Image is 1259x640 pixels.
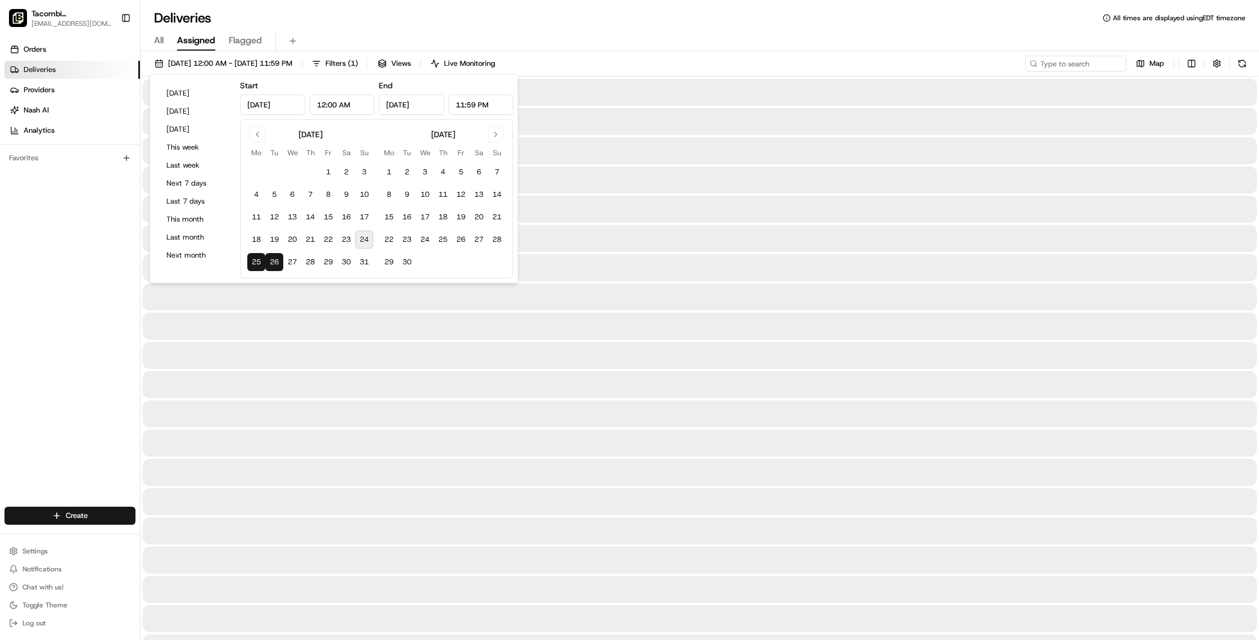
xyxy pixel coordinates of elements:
th: Wednesday [283,147,301,159]
th: Friday [319,147,337,159]
span: Pylon [112,191,136,199]
button: 30 [398,253,416,271]
button: 4 [434,163,452,181]
span: Chat with us! [22,583,64,592]
span: Live Monitoring [444,58,495,69]
button: 23 [398,231,416,249]
button: Last week [161,157,229,173]
button: 30 [337,253,355,271]
button: 1 [380,163,398,181]
span: Notifications [22,565,62,574]
img: Nash [11,11,34,34]
div: [DATE] [298,129,323,140]
th: Sunday [488,147,506,159]
span: Views [391,58,411,69]
a: 📗Knowledge Base [7,159,90,179]
button: 18 [247,231,265,249]
a: Analytics [4,121,140,139]
button: 8 [380,186,398,204]
button: 26 [265,253,283,271]
button: 20 [283,231,301,249]
th: Wednesday [416,147,434,159]
button: 2 [398,163,416,181]
button: 25 [434,231,452,249]
input: Time [449,94,514,115]
span: Providers [24,85,55,95]
button: 29 [380,253,398,271]
button: 16 [398,208,416,226]
span: All [154,34,164,47]
button: 5 [265,186,283,204]
th: Saturday [337,147,355,159]
button: 26 [452,231,470,249]
button: 17 [355,208,373,226]
button: Tacombi Empire State BuildingTacombi [GEOGRAPHIC_DATA][EMAIL_ADDRESS][DOMAIN_NAME] [4,4,116,31]
button: 16 [337,208,355,226]
button: Settings [4,543,135,559]
button: [EMAIL_ADDRESS][DOMAIN_NAME] [31,19,112,28]
button: 6 [283,186,301,204]
button: Next month [161,247,229,263]
button: This month [161,211,229,227]
a: Deliveries [4,61,140,79]
button: 27 [283,253,301,271]
button: 21 [488,208,506,226]
input: Type to search [1025,56,1126,71]
span: [DATE] 12:00 AM - [DATE] 11:59 PM [168,58,292,69]
label: End [379,80,392,91]
h1: Deliveries [154,9,211,27]
button: 20 [470,208,488,226]
button: Views [373,56,416,71]
button: Go to next month [488,127,504,142]
span: Toggle Theme [22,601,67,610]
th: Monday [380,147,398,159]
button: Map [1131,56,1169,71]
button: 10 [416,186,434,204]
a: Providers [4,81,140,99]
button: Last 7 days [161,193,229,209]
div: Favorites [4,149,135,167]
button: 25 [247,253,265,271]
button: 9 [398,186,416,204]
button: 23 [337,231,355,249]
a: Orders [4,40,140,58]
input: Time [310,94,375,115]
button: 1 [319,163,337,181]
button: 11 [434,186,452,204]
div: 💻 [95,164,104,173]
button: 2 [337,163,355,181]
input: Clear [29,73,185,84]
span: Analytics [24,125,55,136]
button: 28 [488,231,506,249]
button: 22 [319,231,337,249]
th: Sunday [355,147,373,159]
button: Chat with us! [4,579,135,595]
span: Settings [22,547,48,556]
button: Next 7 days [161,175,229,191]
button: 14 [488,186,506,204]
span: Assigned [177,34,215,47]
button: 7 [301,186,319,204]
th: Monday [247,147,265,159]
th: Friday [452,147,470,159]
button: 5 [452,163,470,181]
button: 27 [470,231,488,249]
button: Log out [4,615,135,631]
div: [DATE] [431,129,455,140]
button: Tacombi [GEOGRAPHIC_DATA] [31,8,112,19]
th: Thursday [301,147,319,159]
a: Nash AI [4,101,140,119]
button: [DATE] [161,85,229,101]
img: Tacombi Empire State Building [9,9,27,27]
button: 19 [452,208,470,226]
button: 24 [355,231,373,249]
input: Date [379,94,444,115]
button: 7 [488,163,506,181]
button: 13 [283,208,301,226]
span: Flagged [229,34,262,47]
button: 12 [265,208,283,226]
span: Create [66,511,88,521]
button: [DATE] 12:00 AM - [DATE] 11:59 PM [150,56,297,71]
button: 29 [319,253,337,271]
